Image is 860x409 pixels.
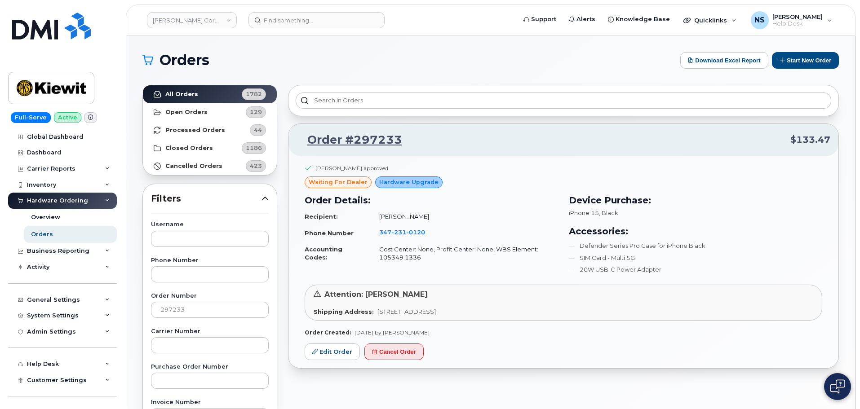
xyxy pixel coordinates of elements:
[165,109,208,116] strong: Open Orders
[165,91,198,98] strong: All Orders
[314,308,374,315] strong: Shipping Address:
[296,92,831,109] input: Search in orders
[250,108,262,116] span: 129
[599,209,618,216] span: , Black
[355,329,430,336] span: [DATE] by [PERSON_NAME]
[377,308,436,315] span: [STREET_ADDRESS]
[160,53,209,67] span: Orders
[305,343,360,360] a: Edit Order
[569,224,822,238] h3: Accessories:
[143,85,277,103] a: All Orders1782
[165,145,213,152] strong: Closed Orders
[305,229,354,237] strong: Phone Number
[143,121,277,139] a: Processed Orders44
[379,178,439,186] span: Hardware Upgrade
[305,194,558,207] h3: Order Details:
[165,127,225,134] strong: Processed Orders
[254,126,262,134] span: 44
[151,329,269,334] label: Carrier Number
[151,222,269,228] label: Username
[165,163,222,170] strong: Cancelled Orders
[305,213,338,220] strong: Recipient:
[569,254,822,262] li: SIM Card - Multi 5G
[143,139,277,157] a: Closed Orders1186
[379,229,436,236] a: 3472310120
[406,229,425,236] span: 0120
[790,133,830,146] span: $133.47
[151,293,269,299] label: Order Number
[569,209,599,216] span: iPhone 15
[830,379,845,394] img: Open chat
[772,52,839,69] button: Start New Order
[246,144,262,152] span: 1186
[151,258,269,264] label: Phone Number
[315,164,388,172] div: [PERSON_NAME] approved
[143,157,277,175] a: Cancelled Orders423
[569,194,822,207] h3: Device Purchase:
[379,229,425,236] span: 347
[324,290,428,299] span: Attention: [PERSON_NAME]
[371,242,558,265] td: Cost Center: None, Profit Center: None, WBS Element: 105349.1336
[151,400,269,405] label: Invoice Number
[246,90,262,98] span: 1782
[371,209,558,224] td: [PERSON_NAME]
[151,192,262,205] span: Filters
[250,162,262,170] span: 423
[391,229,406,236] span: 231
[305,329,351,336] strong: Order Created:
[297,132,402,148] a: Order #297233
[305,246,342,261] strong: Accounting Codes:
[569,242,822,250] li: Defender Series Pro Case for iPhone Black
[143,103,277,121] a: Open Orders129
[680,52,768,69] button: Download Excel Report
[569,265,822,274] li: 20W USB-C Power Adapter
[309,178,368,186] span: waiting for dealer
[364,343,424,360] button: Cancel Order
[151,364,269,370] label: Purchase Order Number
